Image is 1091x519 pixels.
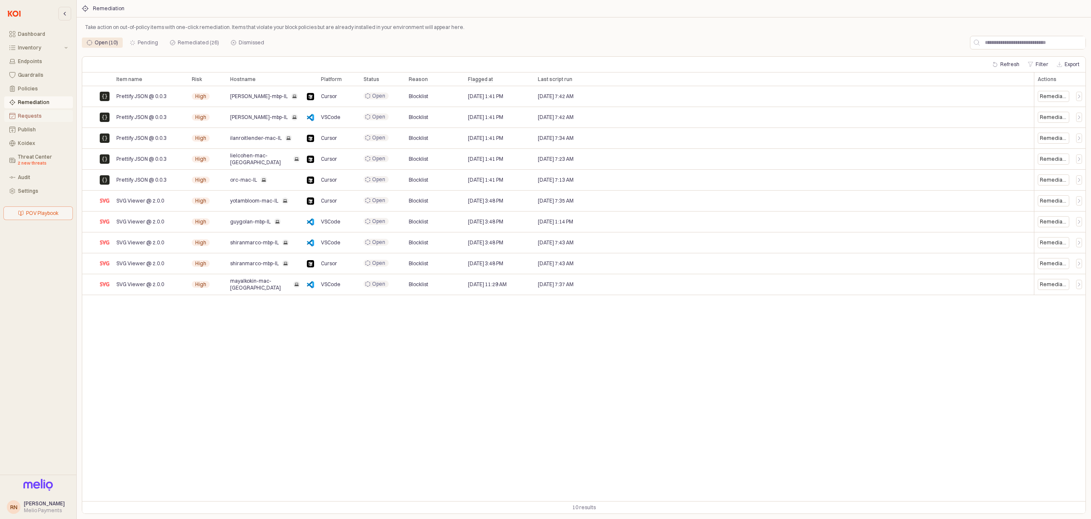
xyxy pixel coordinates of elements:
[372,113,385,120] span: Open
[538,197,574,204] span: [DATE] 7:35 AM
[1040,260,1067,267] div: Remediate
[116,239,164,246] span: SVG Viewer @ 2.0.0
[95,38,118,48] div: Open (10)
[538,177,574,183] span: [DATE] 7:13 AM
[372,239,385,246] span: Open
[1040,197,1067,204] div: Remediate
[230,239,279,246] span: shiranmarco-mbp-IL
[372,218,385,225] span: Open
[1040,156,1067,162] div: Remediate
[10,503,17,511] div: RN
[372,260,385,267] span: Open
[116,135,167,142] span: Prettify JSON @ 0.0.3
[321,239,341,246] span: VSCode
[1038,195,1069,206] div: Remediate
[538,76,572,83] span: Last script run
[230,152,290,166] span: lielcohen-mac-[GEOGRAPHIC_DATA]
[989,59,1023,70] button: Refresh
[409,218,428,225] span: Blocklist
[1040,281,1067,288] div: Remediate
[195,177,206,183] span: High
[18,160,68,167] div: 2 new threats
[321,76,342,83] span: Platform
[321,93,337,100] span: Cursor
[116,177,167,183] span: Prettify JSON @ 0.0.3
[468,135,503,142] span: [DATE] 1:41 PM
[195,218,206,225] span: High
[1038,258,1069,269] div: Remediate
[1040,93,1067,100] div: Remediate
[1038,112,1069,123] div: Remediate
[468,260,503,267] span: [DATE] 3:48 PM
[4,110,73,122] button: Requests
[116,76,142,83] span: Item name
[1038,174,1069,186] div: Remediate
[572,503,596,512] div: 10 results
[1053,59,1083,70] button: Export
[1038,76,1056,83] span: Actions
[409,281,428,288] span: Blocklist
[468,218,503,225] span: [DATE] 3:48 PM
[1025,59,1052,70] button: Filter
[4,137,73,149] button: Koidex
[1040,177,1067,183] div: Remediate
[409,197,428,204] span: Blocklist
[116,93,167,100] span: Prettify JSON @ 0.0.3
[321,260,337,267] span: Cursor
[116,197,164,204] span: SVG Viewer @ 2.0.0
[1040,135,1067,142] div: Remediate
[24,507,65,514] div: Melio Payments
[93,6,124,12] div: Remediation
[468,197,503,204] span: [DATE] 3:48 PM
[18,72,68,78] div: Guardrails
[230,135,282,142] span: ilanroitlender-mac-IL
[1038,133,1069,144] div: Remediate
[18,113,68,119] div: Requests
[372,176,385,183] span: Open
[1038,237,1069,248] div: Remediate
[116,281,164,288] span: SVG Viewer @ 2.0.0
[409,156,428,162] span: Blocklist
[18,174,68,180] div: Audit
[468,93,503,100] span: [DATE] 1:41 PM
[82,501,1085,513] div: Table toolbar
[4,28,73,40] button: Dashboard
[230,93,288,100] span: [PERSON_NAME]-mbp-IL
[7,500,20,514] button: RN
[468,177,503,183] span: [DATE] 1:41 PM
[116,114,167,121] span: Prettify JSON @ 0.0.3
[18,154,68,167] div: Threat Center
[195,114,206,121] span: High
[125,38,163,48] div: Pending
[321,218,341,225] span: VSCode
[24,500,65,507] span: [PERSON_NAME]
[538,218,573,225] span: [DATE] 1:14 PM
[165,38,224,48] div: Remediated (26)
[409,93,428,100] span: Blocklist
[4,185,73,197] button: Settings
[18,127,68,133] div: Publish
[192,76,202,83] span: Risk
[364,76,379,83] span: Status
[195,281,206,288] span: High
[538,281,574,288] span: [DATE] 7:37 AM
[26,210,58,217] p: POV Playbook
[1040,239,1067,246] div: Remediate
[1040,114,1067,121] div: Remediate
[178,38,219,48] div: Remediated (26)
[372,197,385,204] span: Open
[18,188,68,194] div: Settings
[4,69,73,81] button: Guardrails
[18,58,68,64] div: Endpoints
[18,99,68,105] div: Remediation
[538,135,574,142] span: [DATE] 7:34 AM
[4,151,73,170] button: Threat Center
[230,218,271,225] span: guygolan-mbp-IL
[18,31,68,37] div: Dashboard
[230,260,279,267] span: shiranmarco-mbp-IL
[4,83,73,95] button: Policies
[321,135,337,142] span: Cursor
[372,155,385,162] span: Open
[4,124,73,136] button: Publish
[138,38,158,48] div: Pending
